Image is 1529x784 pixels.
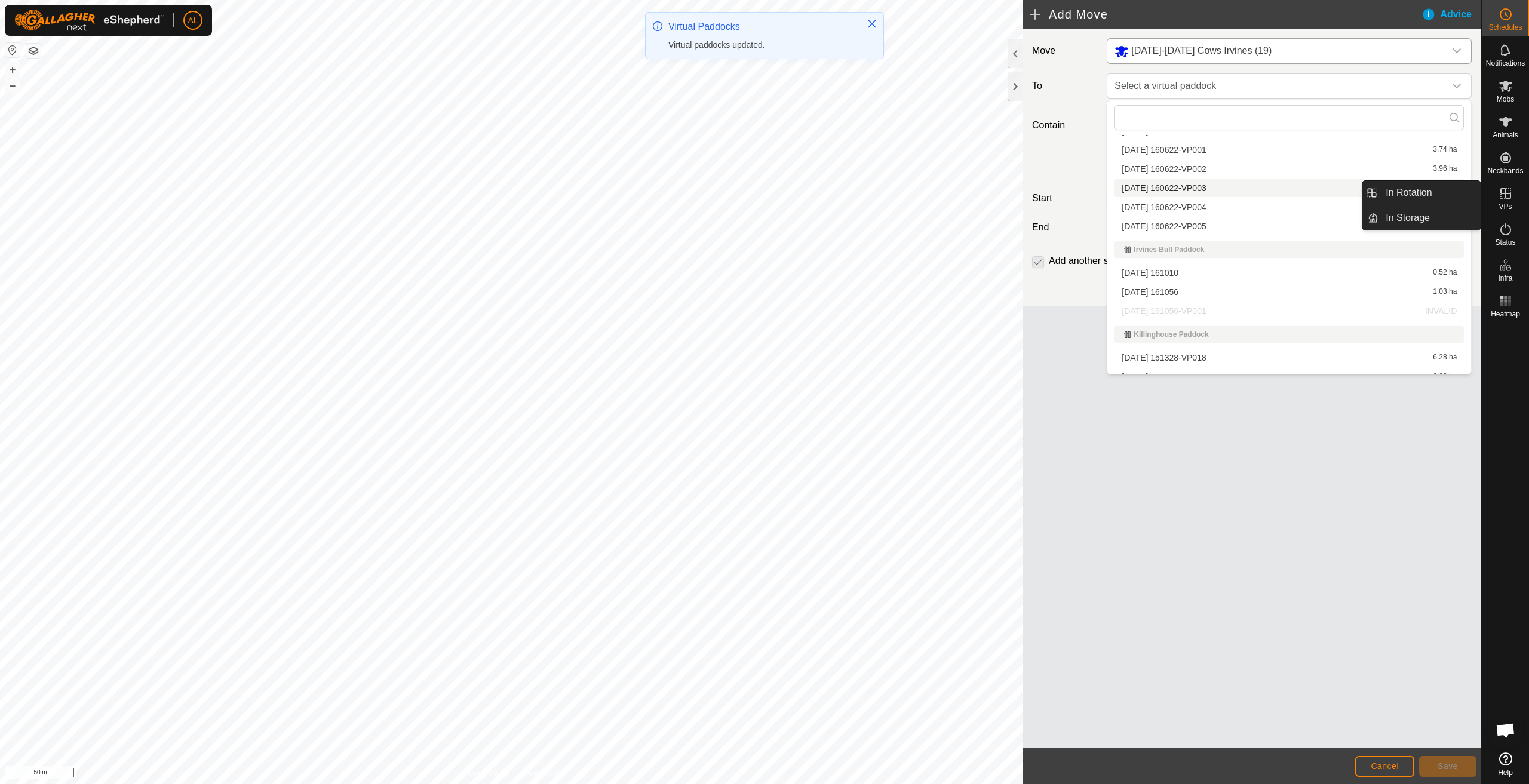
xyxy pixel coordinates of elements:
[1433,373,1457,381] span: 6.68 ha
[1445,74,1469,98] div: dropdown trigger
[1122,146,1206,154] span: [DATE] 160622-VP001
[1362,181,1481,205] li: In Rotation
[1497,96,1514,103] span: Mobs
[1495,239,1515,246] span: Status
[1433,288,1457,296] span: 1.03 ha
[1433,269,1457,277] span: 0.52 ha
[1107,75,1471,519] ul: Option List
[1371,761,1399,771] span: Cancel
[1027,118,1102,133] label: Contain
[1122,373,1206,381] span: [DATE] 151328-VP019
[1122,203,1206,211] span: [DATE] 160622-VP004
[1122,184,1206,192] span: [DATE] 160622-VP003
[1027,38,1102,64] label: Move
[1110,74,1445,98] span: Select a virtual paddock
[668,20,855,34] div: Virtual Paddocks
[1124,246,1454,253] div: Irvines Bull Paddock
[1498,275,1512,282] span: Infra
[1386,186,1432,200] span: In Rotation
[1378,181,1481,205] a: In Rotation
[1122,353,1206,362] span: [DATE] 151328-VP018
[668,39,855,51] div: Virtual paddocks updated.
[1486,60,1525,67] span: Notifications
[1421,7,1481,21] div: Advice
[1114,141,1464,159] li: 2025-09-05 160622-VP001
[5,63,20,77] button: +
[5,78,20,93] button: –
[1488,712,1524,748] div: Open chat
[1488,24,1522,31] span: Schedules
[523,768,558,779] a: Contact Us
[1131,45,1272,56] span: [DATE]-[DATE] Cows Irvines (19)
[1122,222,1206,230] span: [DATE] 160622-VP005
[188,14,198,27] span: AL
[1124,331,1454,338] div: Killinghouse Paddock
[1027,191,1102,205] label: Start
[14,10,164,31] img: Gallagher Logo
[1110,39,1445,63] span: 2020-2021 Cows Irvines
[1114,264,1464,282] li: 2025-09-05 161010
[1114,349,1464,367] li: 2025-08-13 151328-VP018
[26,44,41,58] button: Map Layers
[1122,127,1178,135] span: [DATE] 160622
[1114,217,1464,235] li: 2025-09-05 160622-VP005
[464,768,509,779] a: Privacy Policy
[1027,220,1102,235] label: End
[1491,310,1520,318] span: Heatmap
[1122,288,1178,296] span: [DATE] 161056
[1499,203,1512,210] span: VPs
[1378,206,1481,230] a: In Storage
[1445,39,1469,63] div: dropdown trigger
[1493,131,1518,139] span: Animals
[1482,748,1529,781] a: Help
[1438,761,1458,771] span: Save
[1122,165,1206,173] span: [DATE] 160622-VP002
[1027,73,1102,99] label: To
[1122,269,1178,277] span: [DATE] 161010
[1433,146,1457,154] span: 3.74 ha
[1362,206,1481,230] li: In Storage
[1487,167,1523,174] span: Neckbands
[1355,756,1414,777] button: Cancel
[1433,165,1457,173] span: 3.96 ha
[1386,211,1430,225] span: In Storage
[1419,756,1476,777] button: Save
[864,16,880,32] button: Close
[1498,769,1513,776] span: Help
[1433,353,1457,362] span: 6.28 ha
[1049,256,1173,266] label: Add another scheduled move
[1114,368,1464,386] li: 2025-08-13 151328-VP019
[1114,198,1464,216] li: 2025-09-05 160622-VP004
[1114,179,1464,197] li: 2025-09-05 160622-VP003
[5,43,20,57] button: Reset Map
[1114,283,1464,301] li: 2025-09-05 161056
[1030,7,1421,21] h2: Add Move
[1114,160,1464,178] li: 2025-09-05 160622-VP002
